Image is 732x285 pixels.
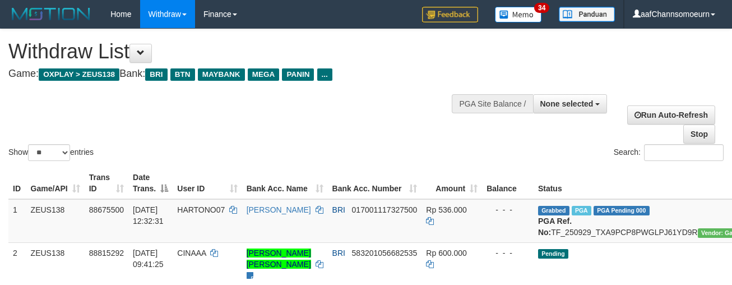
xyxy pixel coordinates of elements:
span: BRI [145,68,167,81]
span: BTN [170,68,195,81]
th: Amount: activate to sort column ascending [421,167,482,199]
span: Pending [538,249,568,259]
th: ID [8,167,26,199]
span: Rp 600.000 [426,249,466,258]
img: Button%20Memo.svg [495,7,542,22]
div: - - - [487,204,529,215]
span: Copy 583201056682535 to clipboard [352,249,418,258]
span: 34 [534,3,549,13]
label: Show entries [8,144,94,161]
th: Game/API: activate to sort column ascending [26,167,85,199]
img: panduan.png [559,7,615,22]
td: 1 [8,199,26,243]
span: Marked by aaftrukkakada [572,206,591,215]
span: PGA Pending [594,206,650,215]
span: [DATE] 12:32:31 [133,205,164,226]
th: Trans ID: activate to sort column ascending [85,167,128,199]
a: [PERSON_NAME] [247,205,311,214]
a: Run Auto-Refresh [627,105,715,125]
span: Rp 536.000 [426,205,466,214]
span: Copy 017001117327500 to clipboard [352,205,418,214]
div: PGA Site Balance / [452,94,532,113]
input: Search: [644,144,724,161]
td: ZEUS138 [26,199,85,243]
label: Search: [614,144,724,161]
img: Feedback.jpg [422,7,478,22]
span: HARTONO07 [177,205,225,214]
th: Bank Acc. Number: activate to sort column ascending [328,167,422,199]
a: [PERSON_NAME] [PERSON_NAME] [247,249,311,269]
span: BRI [332,249,345,258]
b: PGA Ref. No: [538,217,572,237]
h1: Withdraw List [8,40,477,63]
span: MEGA [248,68,280,81]
span: None selected [540,99,594,108]
span: MAYBANK [198,68,245,81]
span: ... [317,68,332,81]
span: Grabbed [538,206,569,215]
span: 88815292 [89,249,124,258]
span: PANIN [282,68,314,81]
div: - - - [487,247,529,259]
span: BRI [332,205,345,214]
h4: Game: Bank: [8,68,477,80]
select: Showentries [28,144,70,161]
span: 88675500 [89,205,124,214]
span: OXPLAY > ZEUS138 [39,68,119,81]
a: Stop [683,125,715,144]
th: Date Trans.: activate to sort column descending [128,167,173,199]
button: None selected [533,94,608,113]
img: MOTION_logo.png [8,6,94,22]
th: User ID: activate to sort column ascending [173,167,242,199]
span: CINAAA [177,249,206,258]
span: [DATE] 09:41:25 [133,249,164,269]
th: Balance [482,167,534,199]
th: Bank Acc. Name: activate to sort column ascending [242,167,328,199]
